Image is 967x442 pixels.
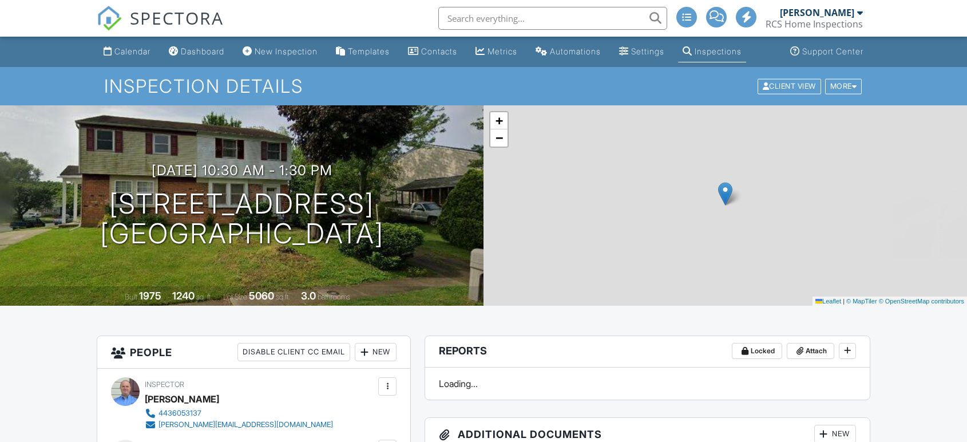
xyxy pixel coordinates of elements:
[490,112,508,129] a: Zoom in
[678,41,746,62] a: Inspections
[355,343,397,361] div: New
[145,408,333,419] a: 4436053137
[276,293,290,301] span: sq.ft.
[815,298,841,305] a: Leaflet
[843,298,845,305] span: |
[488,46,517,56] div: Metrics
[255,46,318,56] div: New Inspection
[249,290,274,302] div: 5060
[421,46,457,56] div: Contacts
[631,46,664,56] div: Settings
[531,41,605,62] a: Automations (Advanced)
[104,76,863,96] h1: Inspection Details
[237,343,350,361] div: Disable Client CC Email
[99,41,155,62] a: Calendar
[331,41,394,62] a: Templates
[164,41,229,62] a: Dashboard
[756,81,824,90] a: Client View
[145,419,333,431] a: [PERSON_NAME][EMAIL_ADDRESS][DOMAIN_NAME]
[550,46,601,56] div: Automations
[196,293,212,301] span: sq. ft.
[786,41,868,62] a: Support Center
[97,6,122,31] img: The Best Home Inspection Software - Spectora
[758,78,821,94] div: Client View
[825,78,862,94] div: More
[348,46,390,56] div: Templates
[780,7,854,18] div: [PERSON_NAME]
[145,390,219,408] div: [PERSON_NAME]
[181,46,224,56] div: Dashboard
[879,298,964,305] a: © OpenStreetMap contributors
[490,129,508,147] a: Zoom out
[238,41,322,62] a: New Inspection
[125,293,137,301] span: Built
[695,46,742,56] div: Inspections
[318,293,350,301] span: bathrooms
[846,298,877,305] a: © MapTiler
[615,41,669,62] a: Settings
[145,380,184,389] span: Inspector
[97,336,410,369] h3: People
[158,420,333,429] div: [PERSON_NAME][EMAIL_ADDRESS][DOMAIN_NAME]
[718,182,732,206] img: Marker
[172,290,195,302] div: 1240
[496,113,503,128] span: +
[97,15,224,40] a: SPECTORA
[802,46,863,56] div: Support Center
[471,41,522,62] a: Metrics
[403,41,462,62] a: Contacts
[223,293,247,301] span: Lot Size
[766,18,863,30] div: RCS Home Inspections
[158,409,201,418] div: 4436053137
[100,189,384,250] h1: [STREET_ADDRESS] [GEOGRAPHIC_DATA]
[438,7,667,30] input: Search everything...
[301,290,316,302] div: 3.0
[152,163,332,178] h3: [DATE] 10:30 am - 1:30 pm
[114,46,150,56] div: Calendar
[139,290,161,302] div: 1975
[496,131,503,145] span: −
[130,6,224,30] span: SPECTORA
